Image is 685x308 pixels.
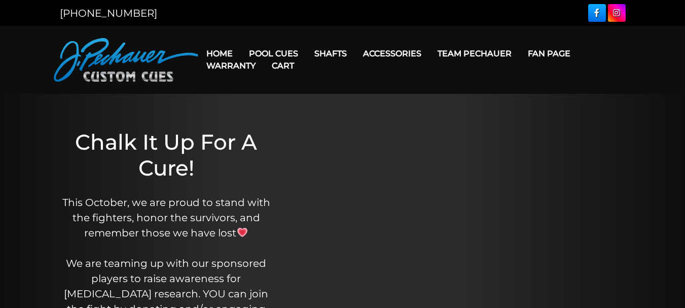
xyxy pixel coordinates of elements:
[60,7,157,19] a: [PHONE_NUMBER]
[237,227,247,237] img: 💗
[429,41,520,66] a: Team Pechauer
[198,53,264,79] a: Warranty
[306,41,355,66] a: Shafts
[198,41,241,66] a: Home
[241,41,306,66] a: Pool Cues
[56,129,276,181] h1: Chalk It Up For A Cure!
[54,38,198,82] img: Pechauer Custom Cues
[355,41,429,66] a: Accessories
[520,41,579,66] a: Fan Page
[264,53,302,79] a: Cart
